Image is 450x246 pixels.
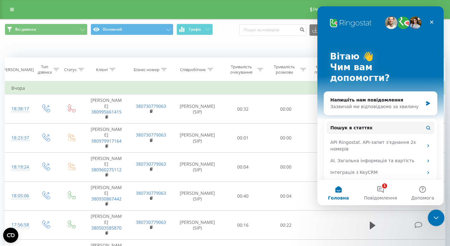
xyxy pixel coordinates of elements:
div: 18:19:24 [11,161,26,173]
span: Графік [189,27,201,32]
td: [PERSON_NAME] [84,95,129,124]
a: 380730779063 [136,132,166,138]
div: 17:56:58 [11,219,26,231]
td: [PERSON_NAME] (SIP) [173,181,221,211]
div: Співробітник [180,67,206,72]
td: [PERSON_NAME] (SIP) [173,95,221,124]
div: Статус [64,67,77,72]
a: 380995661415 [91,109,122,115]
button: Основний [91,24,173,35]
button: Open CMP widget [3,228,18,243]
div: 18:05:06 [11,190,26,202]
a: 380960275112 [91,167,122,173]
div: Тривалість розмови [270,64,299,75]
a: 380730779063 [136,103,166,109]
a: 380730779063 [136,190,166,196]
div: Назва схеми переадресації [313,64,344,75]
td: 00:01 [221,124,264,153]
button: Графік [177,24,213,35]
div: Тип дзвінка [38,64,52,75]
div: Тривалість очікування [227,64,255,75]
td: [PERSON_NAME] (SIP) [173,211,221,240]
td: [PERSON_NAME] [84,181,129,211]
button: Експорт [309,24,344,36]
button: Всі дзвінки [5,24,87,35]
td: [PERSON_NAME] [84,124,129,153]
td: 00:40 [221,181,264,211]
td: 00:00 [264,95,307,124]
td: Вчора [5,82,445,95]
td: [PERSON_NAME] (SIP) [173,152,221,181]
a: 380930867442 [91,196,122,202]
a: 380979917164 [91,138,122,144]
span: Всі дзвінки [15,27,36,32]
span: Реферальна програма [313,7,360,12]
input: Пошук за номером [239,24,306,36]
td: 00:16 [221,211,264,240]
div: Клієнт [96,67,108,72]
td: 00:32 [221,95,264,124]
td: 00:04 [221,152,264,181]
iframe: Intercom live chat [428,210,445,226]
td: 00:22 [264,211,307,240]
td: [PERSON_NAME] [84,152,129,181]
iframe: Intercom live chat [317,6,444,205]
td: 00:04 [264,181,307,211]
div: 18:38:17 [11,103,26,115]
td: [PERSON_NAME] [84,211,129,240]
div: 18:23:37 [11,132,26,144]
a: 380730779063 [136,161,166,167]
a: 380503585870 [91,225,122,231]
div: Бізнес номер [134,67,159,72]
td: 00:00 [264,152,307,181]
td: [PERSON_NAME] (SIP) [173,124,221,153]
div: [PERSON_NAME] [2,67,34,72]
td: 00:00 [264,124,307,153]
a: 380730779063 [136,219,166,225]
